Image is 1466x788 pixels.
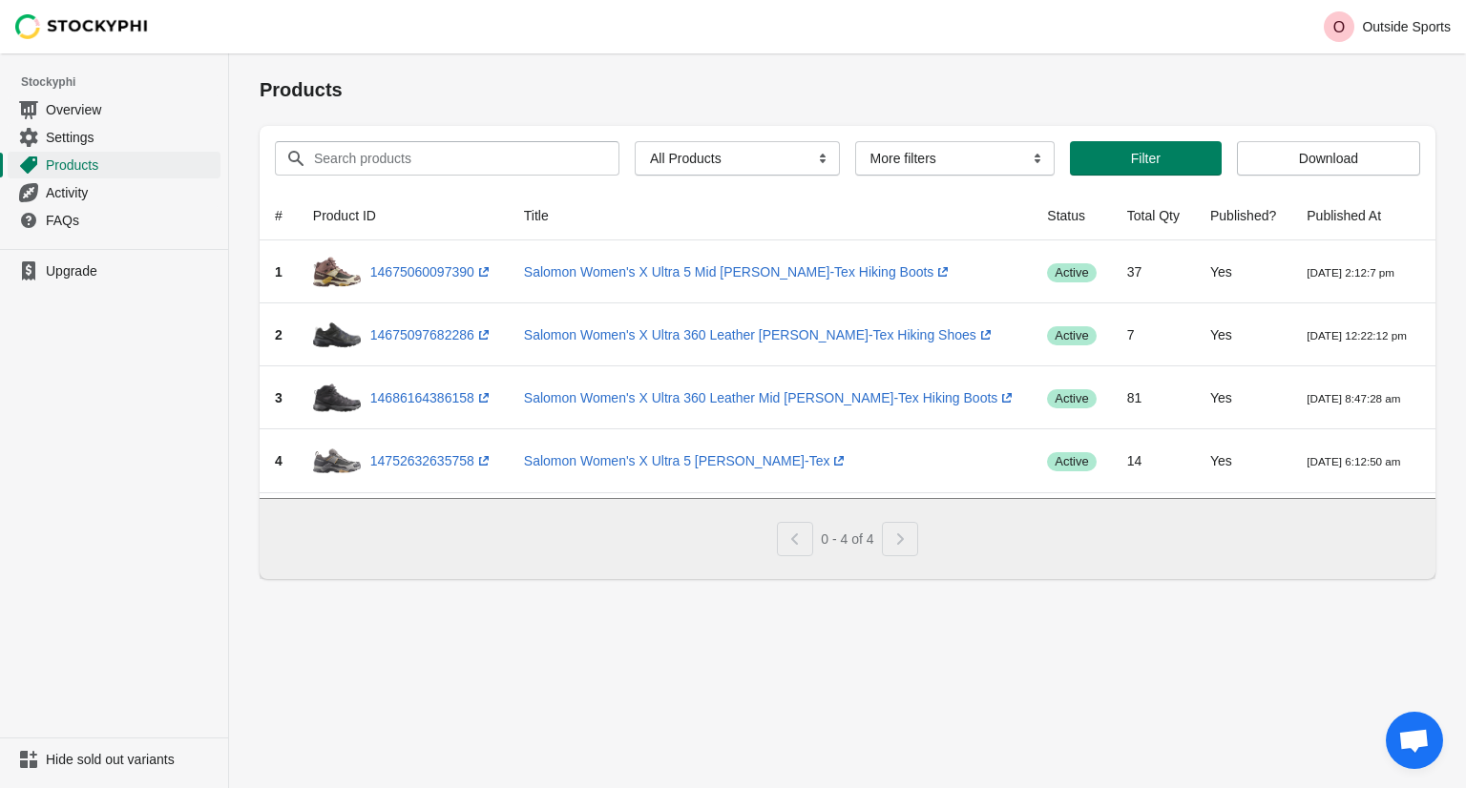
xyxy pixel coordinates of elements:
[46,750,217,769] span: Hide sold out variants
[8,746,220,773] a: Hide sold out variants
[8,95,220,123] a: Overview
[1307,329,1407,342] small: [DATE] 12:22:12 pm
[1307,266,1394,279] small: [DATE] 2:12:7 pm
[313,141,585,176] input: Search products
[8,178,220,206] a: Activity
[8,123,220,151] a: Settings
[1195,240,1291,303] td: Yes
[777,514,917,556] nav: Pagination
[1307,455,1400,467] small: [DATE] 6:12:50 am
[1307,392,1400,404] small: [DATE] 8:47:28 am
[313,311,361,359] img: L47571600_0_GHO_XULTRA360LTRGTXWTurbulence_Black_SEDONASAGE_900x_c2b32afc-b5ff-44ff-aefd-c4f3d3d5...
[1112,429,1195,492] td: 14
[313,248,361,296] img: L47754400_0_GHO_XULTRA5MIDGTXWBurlwood_FrenchRoast_Rattan_1080x_19bebbad-6469-4141-ab2f-8096424c7...
[1112,366,1195,429] td: 81
[1070,141,1222,176] button: Filter
[1131,151,1161,166] span: Filter
[46,100,217,119] span: Overview
[298,191,509,240] th: Product ID
[509,191,1033,240] th: Title
[821,531,873,547] span: 0 - 4 of 4
[1195,191,1291,240] th: Published?
[1299,151,1358,166] span: Download
[313,437,361,485] img: L47726200_0_GHO_XULTRA5GTXWPlumKitten_NineIron_SoftClay_1.webp
[1047,389,1096,408] span: active
[1324,11,1354,42] span: Avatar with initials O
[1195,303,1291,366] td: Yes
[275,453,283,468] span: 4
[1316,8,1458,46] button: Avatar with initials OOutside Sports
[524,264,953,280] a: Salomon Women's X Ultra 5 Mid [PERSON_NAME]-Tex Hiking Boots(opens a new window)
[370,453,493,468] a: 14752632635758(opens a new window)
[370,264,493,280] a: 14675060097390(opens a new window)
[46,211,217,230] span: FAQs
[1112,240,1195,303] td: 37
[313,374,361,422] img: L47571100_0_GHO_XULTRA360LTRMIDGTXWShark_NineIron_CloudGray.webp
[21,73,228,92] span: Stockyphi
[275,327,283,342] span: 2
[46,156,217,175] span: Products
[524,453,849,468] a: Salomon Women's X Ultra 5 [PERSON_NAME]-Tex(opens a new window)
[1047,326,1096,345] span: active
[15,14,149,39] img: Stockyphi
[1047,452,1096,471] span: active
[1291,191,1422,240] th: Published At
[275,390,283,405] span: 3
[524,327,995,342] a: Salomon Women's X Ultra 360 Leather [PERSON_NAME]-Tex Hiking Shoes(opens a new window)
[1195,429,1291,492] td: Yes
[8,258,220,284] a: Upgrade
[8,206,220,234] a: FAQs
[1195,366,1291,429] td: Yes
[1047,263,1096,282] span: active
[1112,191,1195,240] th: Total Qty
[46,261,217,280] span: Upgrade
[275,264,283,280] span: 1
[1333,19,1345,35] text: O
[260,191,298,240] th: #
[1362,19,1451,34] p: Outside Sports
[1237,141,1420,176] button: Download
[46,128,217,147] span: Settings
[524,390,1017,405] a: Salomon Women's X Ultra 360 Leather Mid [PERSON_NAME]-Tex Hiking Boots(opens a new window)
[260,76,1435,103] h1: Products
[370,390,493,405] a: 14686164386158(opens a new window)
[8,151,220,178] a: Products
[1032,191,1111,240] th: Status
[46,183,217,202] span: Activity
[1386,712,1443,769] a: Open chat
[370,327,493,342] a: 14675097682286(opens a new window)
[1112,303,1195,366] td: 7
